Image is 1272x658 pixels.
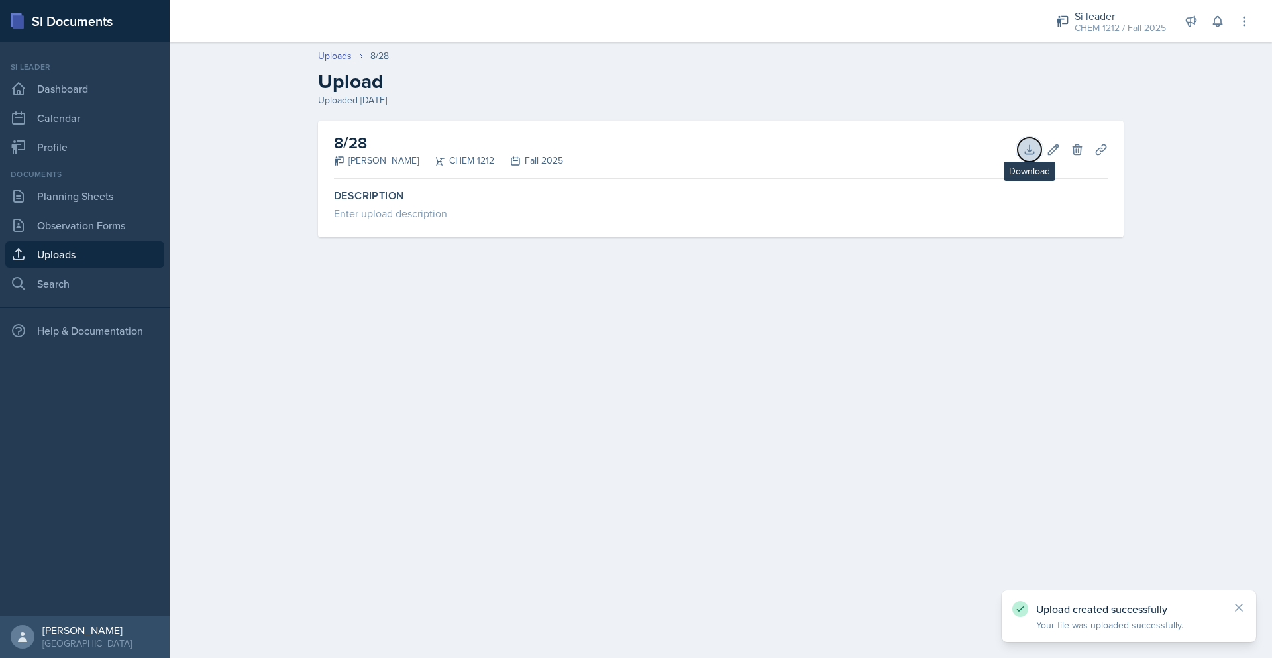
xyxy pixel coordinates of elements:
div: [PERSON_NAME] [42,624,132,637]
div: Enter upload description [334,205,1108,221]
div: Si leader [1075,8,1166,24]
a: Uploads [318,49,352,63]
p: Your file was uploaded successfully. [1036,618,1222,631]
a: Planning Sheets [5,183,164,209]
h2: 8/28 [334,131,563,155]
div: Si leader [5,61,164,73]
div: CHEM 1212 [419,154,494,168]
a: Calendar [5,105,164,131]
label: Description [334,190,1108,203]
div: [PERSON_NAME] [334,154,419,168]
div: [GEOGRAPHIC_DATA] [42,637,132,650]
button: Download [1018,138,1041,162]
p: Upload created successfully [1036,602,1222,616]
div: Documents [5,168,164,180]
a: Search [5,270,164,297]
a: Uploads [5,241,164,268]
div: Fall 2025 [494,154,563,168]
div: CHEM 1212 / Fall 2025 [1075,21,1166,35]
a: Observation Forms [5,212,164,239]
h2: Upload [318,70,1124,93]
a: Dashboard [5,76,164,102]
a: Profile [5,134,164,160]
div: Uploaded [DATE] [318,93,1124,107]
div: Help & Documentation [5,317,164,344]
div: 8/28 [370,49,389,63]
